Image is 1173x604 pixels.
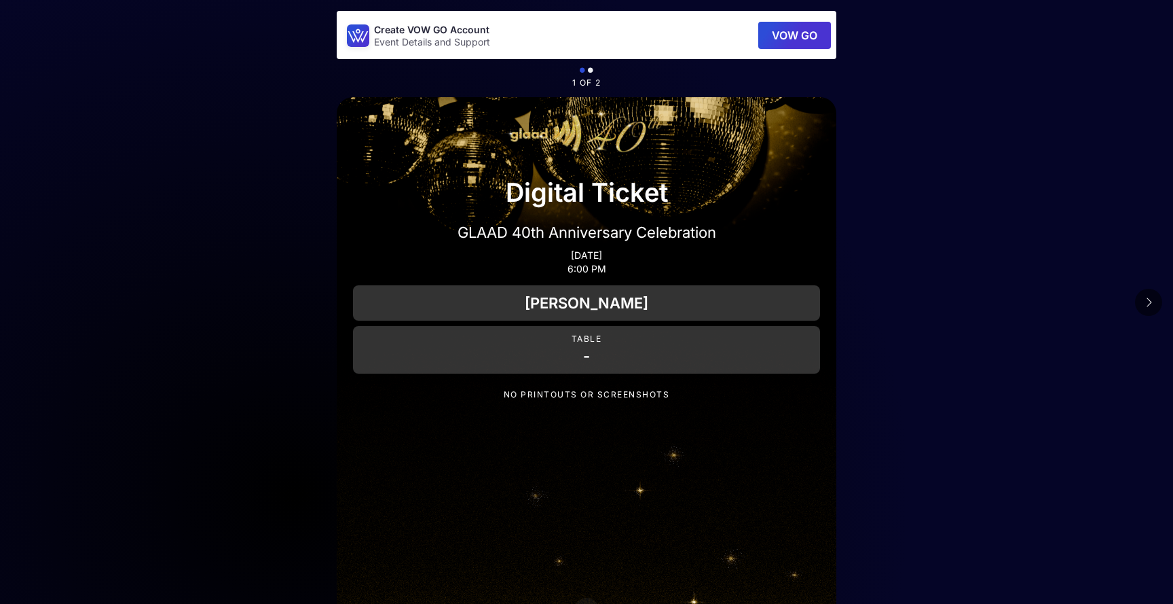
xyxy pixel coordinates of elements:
[353,173,820,212] p: Digital Ticket
[758,22,831,49] button: VOW GO
[353,223,820,242] p: GLAAD 40th Anniversary Celebration
[374,23,490,37] p: Create VOW GO Account
[374,37,490,48] p: Event Details and Support
[358,347,815,366] p: -
[353,250,820,261] p: [DATE]
[353,390,820,399] p: NO PRINTOUTS OR SCREENSHOTS
[337,78,836,88] p: 1 of 2
[358,334,815,344] p: Table
[353,264,820,274] p: 6:00 PM
[353,285,820,321] div: [PERSON_NAME]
